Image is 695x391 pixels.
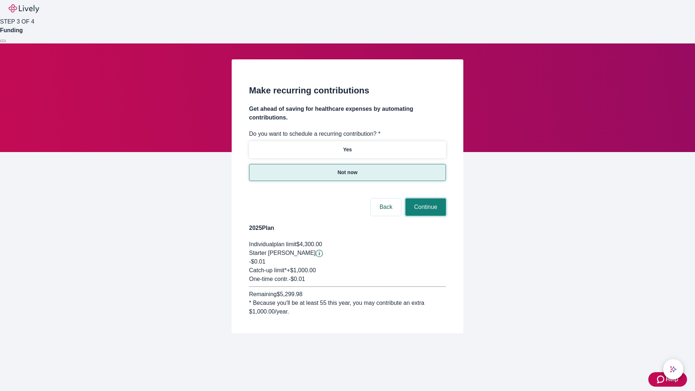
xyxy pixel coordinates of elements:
[277,291,302,297] span: $5,299.98
[249,299,446,316] div: * Because you'll be at least 55 this year, you may contribute an extra $1,000.00 /year.
[316,250,323,257] svg: Starter penny details
[249,141,446,158] button: Yes
[249,267,287,273] span: Catch-up limit*
[663,359,683,379] button: chat
[371,198,401,216] button: Back
[249,291,277,297] span: Remaining
[288,276,305,282] span: - $0.01
[249,224,446,232] h4: 2025 Plan
[287,267,316,273] span: + $1,000.00
[343,146,352,154] p: Yes
[657,375,666,384] svg: Zendesk support icon
[337,169,357,176] p: Not now
[670,366,677,373] svg: Lively AI Assistant
[249,105,446,122] h4: Get ahead of saving for healthcare expenses by automating contributions.
[405,198,446,216] button: Continue
[249,258,265,265] span: -$0.01
[648,372,687,387] button: Zendesk support iconHelp
[249,130,380,138] label: Do you want to schedule a recurring contribution? *
[316,250,323,257] button: Lively will contribute $0.01 to establish your account
[249,241,296,247] span: Individual plan limit
[9,4,39,13] img: Lively
[249,250,316,256] span: Starter [PERSON_NAME]
[296,241,322,247] span: $4,300.00
[249,84,446,97] h2: Make recurring contributions
[249,164,446,181] button: Not now
[666,375,678,384] span: Help
[249,276,288,282] span: One-time contr.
